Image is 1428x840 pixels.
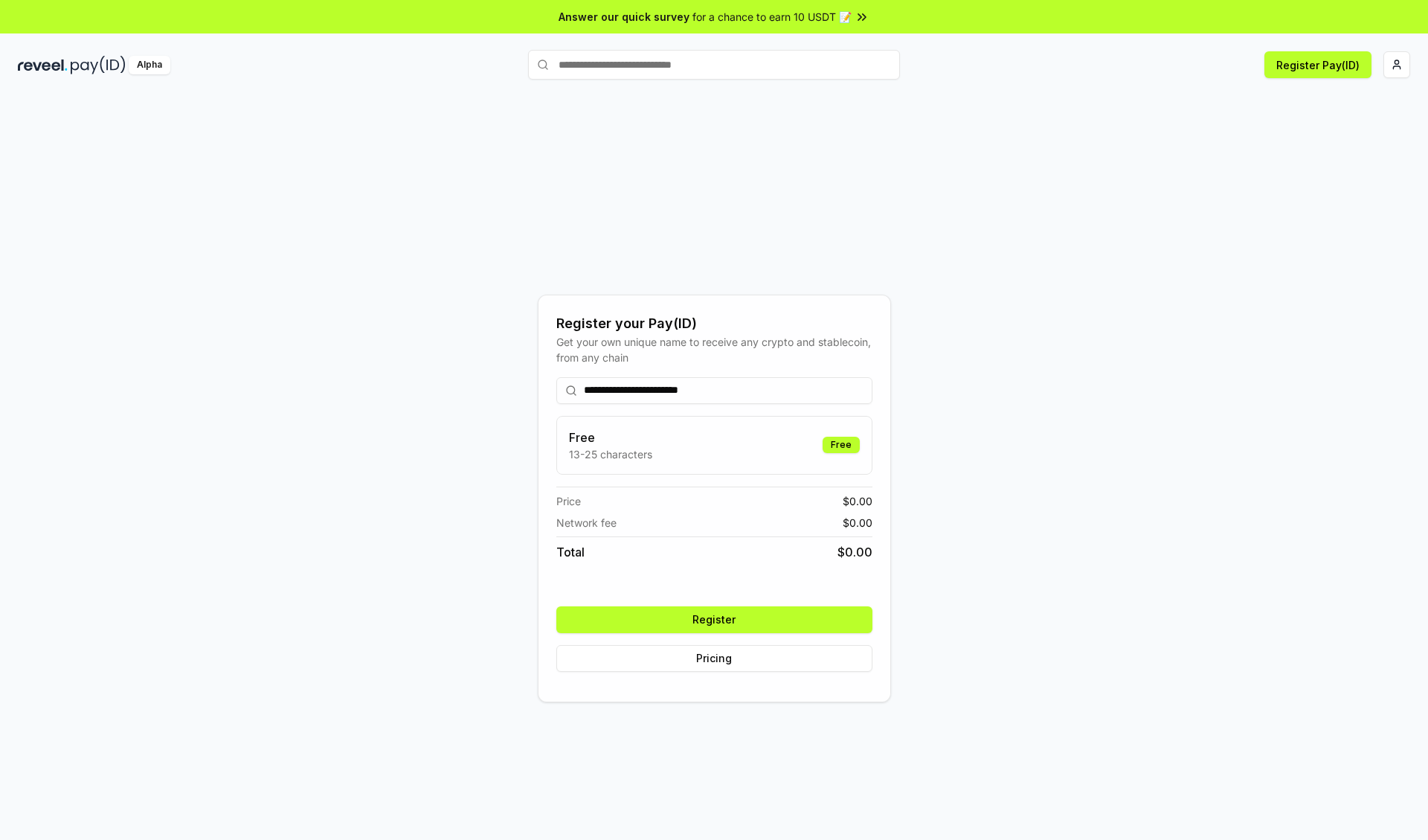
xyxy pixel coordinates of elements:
[556,493,581,509] span: Price
[71,56,126,74] img: pay_id
[843,515,872,530] span: $ 0.00
[556,334,872,365] div: Get your own unique name to receive any crypto and stablecoin, from any chain
[823,437,860,453] div: Free
[556,606,872,633] button: Register
[556,543,585,561] span: Total
[129,56,170,74] div: Alpha
[18,56,68,74] img: reveel_dark
[569,429,652,446] h3: Free
[692,9,852,25] span: for a chance to earn 10 USDT 📝
[1264,51,1371,78] button: Register Pay(ID)
[843,493,872,509] span: $ 0.00
[569,446,652,462] p: 13-25 characters
[556,313,872,334] div: Register your Pay(ID)
[556,515,617,530] span: Network fee
[837,543,872,561] span: $ 0.00
[559,9,689,25] span: Answer our quick survey
[556,645,872,672] button: Pricing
